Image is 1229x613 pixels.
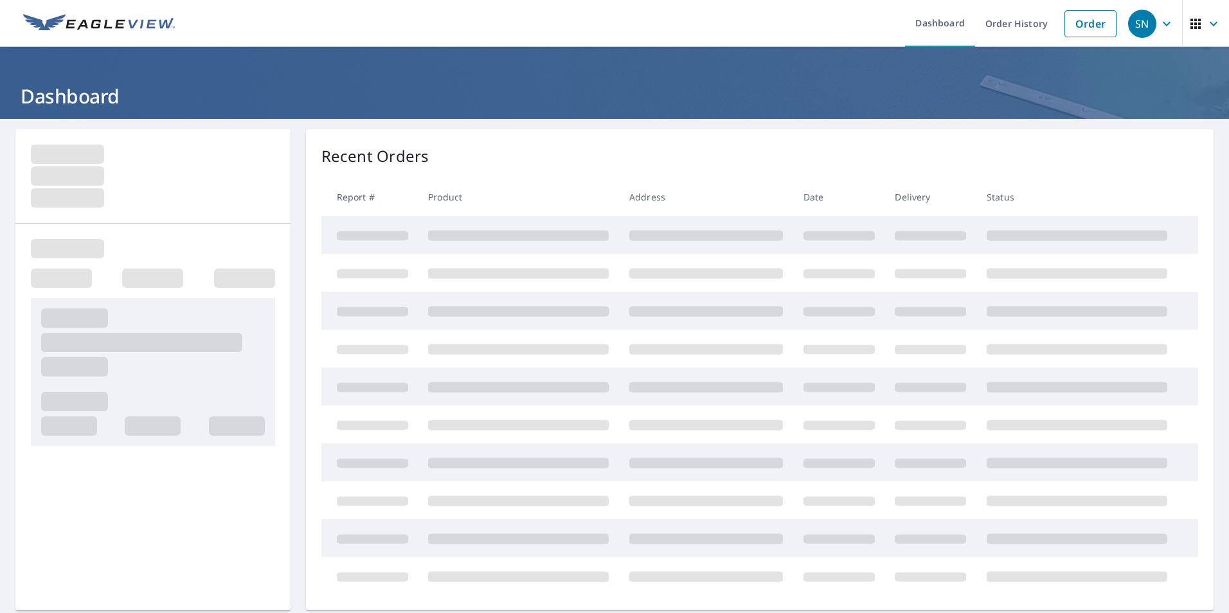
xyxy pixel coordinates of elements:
th: Delivery [884,178,976,216]
th: Product [418,178,619,216]
th: Date [793,178,885,216]
p: Recent Orders [321,145,429,168]
a: Order [1064,10,1117,37]
th: Report # [321,178,418,216]
img: EV Logo [23,14,175,33]
th: Status [976,178,1178,216]
th: Address [619,178,793,216]
h1: Dashboard [15,83,1214,109]
div: SN [1128,10,1156,38]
